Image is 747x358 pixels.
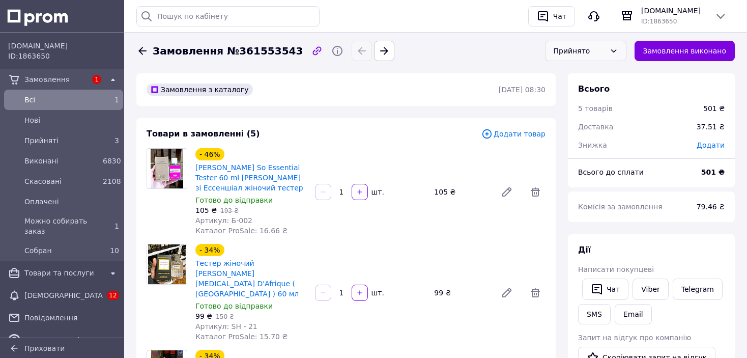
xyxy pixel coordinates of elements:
span: ID: 1863650 [641,18,677,25]
span: 3 [114,136,119,145]
div: 99 ₴ [430,286,493,300]
span: Додати [697,141,725,149]
span: ID: 1863650 [8,52,50,60]
input: Пошук по кабінету [136,6,320,26]
span: 99 ₴ [195,312,212,320]
div: 37.51 ₴ [691,116,731,138]
span: Всього до сплати [578,168,644,176]
span: 1 [92,75,101,84]
a: [PERSON_NAME] So Essential Tester 60 ml [PERSON_NAME] зі Ессеншіал жіночий тестер [195,163,303,192]
span: Знижка [578,141,607,149]
span: 1 [114,222,119,230]
button: Чат [528,6,575,26]
span: Можно собирать заказ [24,216,99,236]
div: Прийнято [554,45,606,57]
a: Тестер жіночий [PERSON_NAME][MEDICAL_DATA] D'Afrique ( [GEOGRAPHIC_DATA] ) 60 мл [195,259,299,298]
span: Каталог ProSale [24,335,103,345]
span: Всi [24,95,99,105]
span: 12 [107,291,119,300]
button: Email [615,304,652,324]
span: 105 ₴ [195,206,217,214]
img: Тестер жіночий Byredo Bal D'Afrique ( Буредо Бал Д ' Африка ) 60 мл [148,244,185,284]
span: [DEMOGRAPHIC_DATA] [24,290,103,300]
span: Виконані [24,156,99,166]
span: Додати товар [481,128,545,140]
span: Всього [578,84,610,94]
span: Готово до відправки [195,196,273,204]
span: Видалити [525,182,545,202]
a: Telegram [673,279,723,300]
button: Замовлення виконано [635,41,735,61]
span: 2108 [103,177,121,185]
a: Viber [633,279,668,300]
b: 501 ₴ [701,168,725,176]
span: Повідомлення [24,313,119,323]
span: 193 ₴ [220,207,239,214]
span: Написати покупцеві [578,265,654,273]
button: SMS [578,304,611,324]
span: Комісія за замовлення [578,203,663,211]
span: 1 [114,96,119,104]
span: Товари та послуги [24,268,103,278]
div: - 46% [195,148,224,160]
div: шт. [369,288,385,298]
span: 6830 [103,157,121,165]
span: Дії [578,245,591,255]
a: Редагувати [497,283,517,303]
div: 501 ₴ [703,103,725,114]
time: [DATE] 08:30 [499,86,545,94]
span: Видалити [525,283,545,303]
span: Замовлення №361553543 [153,44,303,59]
a: Редагувати [497,182,517,202]
span: 10 [110,246,119,255]
span: 5 товарів [578,104,613,113]
button: Чат [582,279,628,300]
span: Запит на відгук про компанію [578,334,691,342]
div: Чат [551,9,568,24]
span: Артикул: SH - 21 [195,322,257,331]
span: Товари в замовленні (5) [147,129,260,139]
span: Замовлення [24,74,87,85]
span: Каталог ProSale: 16.66 ₴ [195,227,288,235]
span: Прийняті [24,135,99,146]
span: 79.46 ₴ [697,203,725,211]
span: Нові [24,115,119,125]
div: Замовлення з каталогу [147,84,253,96]
span: Приховати [24,344,65,352]
span: Каталог ProSale: 15.70 ₴ [195,333,288,341]
span: Оплачені [24,197,119,207]
span: Скасовані [24,176,99,186]
span: 150 ₴ [216,313,234,320]
span: Собран [24,245,99,256]
span: [DOMAIN_NAME] [641,6,706,16]
img: Angel Schlesser So Essential Tester 60 ml Ангел Шлессер зі Ессеншіал жіночий тестер [151,149,184,188]
div: - 34% [195,244,224,256]
span: Готово до відправки [195,302,273,310]
span: Доставка [578,123,613,131]
span: Артикул: Б-002 [195,216,252,225]
div: 105 ₴ [430,185,493,199]
span: [DOMAIN_NAME] [8,41,119,51]
div: шт. [369,187,385,197]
